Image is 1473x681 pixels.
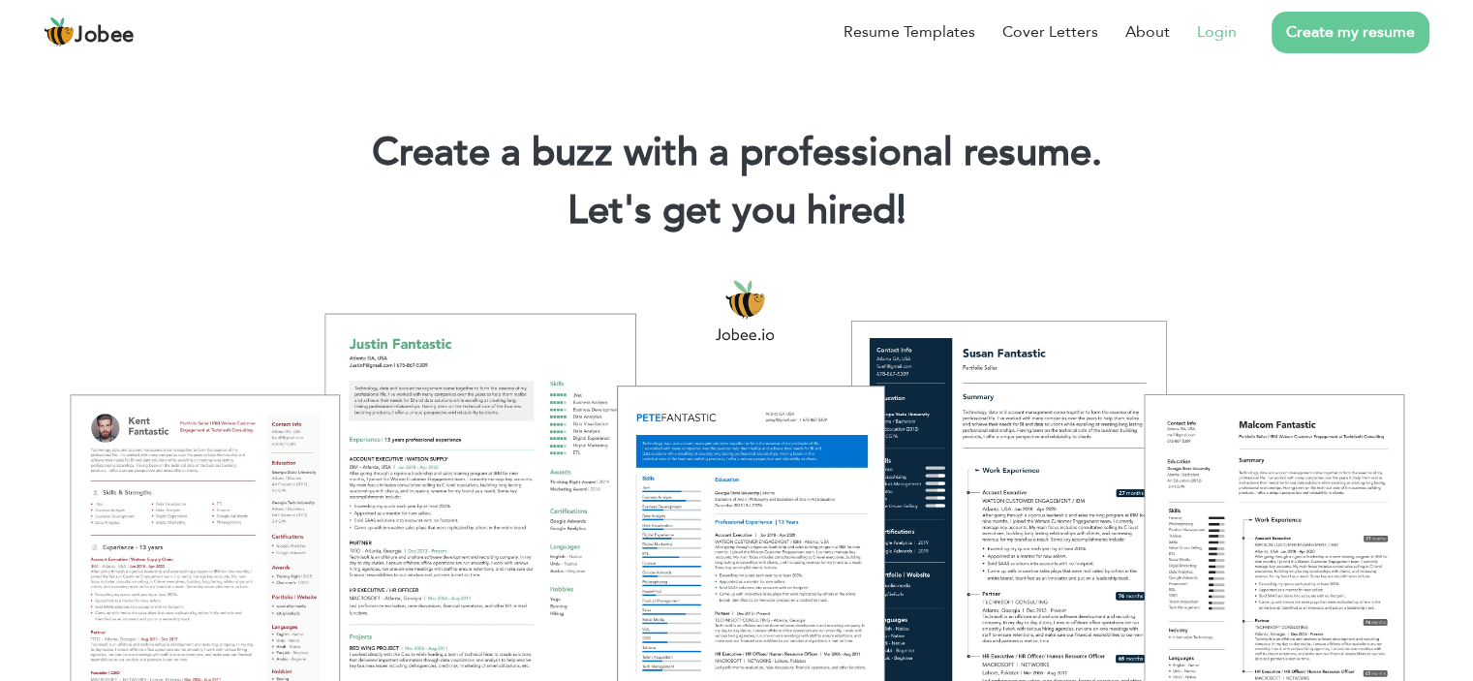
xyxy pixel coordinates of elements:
span: | [897,184,905,237]
span: get you hired! [662,184,906,237]
a: About [1125,20,1170,44]
h2: Let's [29,186,1444,236]
a: Jobee [44,16,135,47]
a: Login [1197,20,1237,44]
a: Resume Templates [844,20,975,44]
h1: Create a buzz with a professional resume. [29,128,1444,178]
a: Cover Letters [1002,20,1098,44]
span: Jobee [75,25,135,46]
img: jobee.io [44,16,75,47]
a: Create my resume [1272,12,1429,53]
